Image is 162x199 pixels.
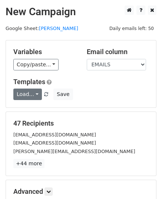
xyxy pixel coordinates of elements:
small: [EMAIL_ADDRESS][DOMAIN_NAME] [13,132,96,137]
button: Save [53,89,73,100]
span: Daily emails left: 50 [107,24,156,33]
h5: Email column [87,48,149,56]
a: Load... [13,89,42,100]
h5: Variables [13,48,76,56]
h2: New Campaign [6,6,156,18]
a: Copy/paste... [13,59,59,70]
h5: Advanced [13,188,149,196]
h5: 47 Recipients [13,119,149,127]
a: Daily emails left: 50 [107,26,156,31]
small: [PERSON_NAME][EMAIL_ADDRESS][DOMAIN_NAME] [13,149,135,154]
a: +44 more [13,159,44,168]
small: Google Sheet: [6,26,78,31]
a: [PERSON_NAME] [39,26,78,31]
a: Templates [13,78,45,86]
small: [EMAIL_ADDRESS][DOMAIN_NAME] [13,140,96,146]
